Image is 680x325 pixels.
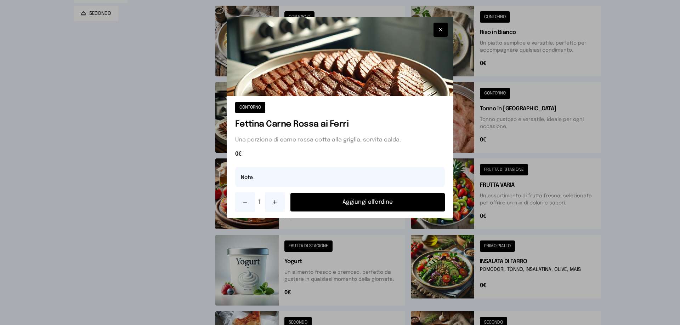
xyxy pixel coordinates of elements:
button: CONTORNO [235,102,265,113]
h1: Fettina Carne Rossa ai Ferri [235,119,445,130]
span: 1 [258,198,262,207]
p: Una porzione di carne rossa cotta alla griglia, servita calda. [235,136,445,144]
button: Aggiungi all'ordine [290,193,445,211]
span: 0€ [235,150,445,158]
img: Fettina Carne Rossa ai Ferri [227,17,453,96]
